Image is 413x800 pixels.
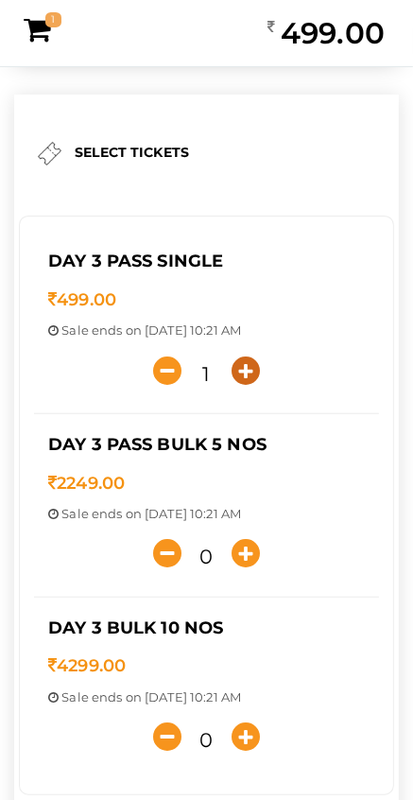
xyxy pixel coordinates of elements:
span: 499.00 [48,289,116,310]
span: Sale [61,689,89,704]
span: 1 [45,12,61,27]
p: ends on [DATE] 10:21 AM [48,505,365,523]
label: SELECT TICKETS [75,143,189,162]
h2: 499.00 [267,14,385,52]
p: ends on [DATE] 10:21 AM [48,688,365,706]
span: Sale [61,506,89,521]
span: 2249.00 [48,473,125,494]
span: Day 3 Bulk 10 Nos [48,617,223,638]
img: ticket.png [38,142,61,165]
span: Day 3 Pass Bulk 5 nos [48,434,267,455]
p: ends on [DATE] 10:21 AM [48,322,365,339]
span: Sale [61,322,89,338]
span: Day 3 Pass Single [48,251,223,271]
span: 4299.00 [48,655,126,676]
